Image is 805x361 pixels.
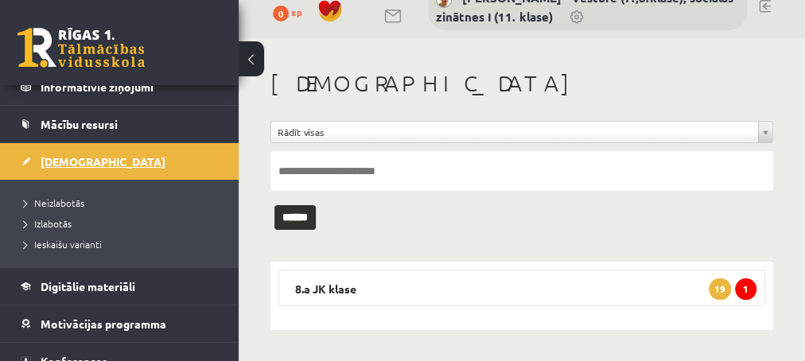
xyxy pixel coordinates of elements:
[24,196,84,209] span: Neizlabotās
[41,316,166,331] span: Motivācijas programma
[21,106,219,142] a: Mācību resursi
[735,278,756,300] span: 1
[21,143,219,180] a: [DEMOGRAPHIC_DATA]
[278,122,752,142] span: Rādīt visas
[41,154,165,169] span: [DEMOGRAPHIC_DATA]
[41,117,118,131] span: Mācību resursi
[273,6,309,18] a: 0 xp
[24,238,102,250] span: Ieskaišu varianti
[270,70,773,97] h1: [DEMOGRAPHIC_DATA]
[41,279,135,293] span: Digitālie materiāli
[21,268,219,305] a: Digitālie materiāli
[273,6,289,21] span: 0
[24,216,223,231] a: Izlabotās
[291,6,301,18] span: xp
[24,237,223,251] a: Ieskaišu varianti
[271,122,772,142] a: Rādīt visas
[21,305,219,342] a: Motivācijas programma
[17,28,145,68] a: Rīgas 1. Tālmācības vidusskola
[278,270,765,306] legend: 8.a JK klase
[21,68,219,105] a: Informatīvie ziņojumi
[41,68,219,105] legend: Informatīvie ziņojumi
[709,278,731,300] span: 19
[24,196,223,210] a: Neizlabotās
[24,217,72,230] span: Izlabotās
